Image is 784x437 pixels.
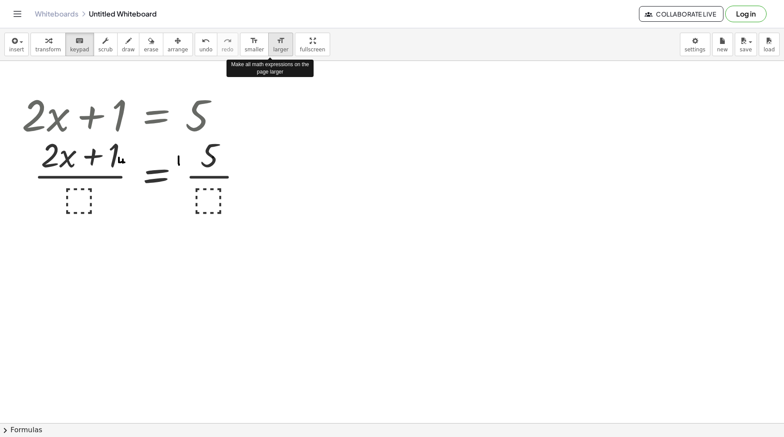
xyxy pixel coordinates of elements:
[685,47,706,53] span: settings
[735,33,757,56] button: save
[226,60,314,77] div: Make all math expressions on the page larger
[717,47,728,53] span: new
[65,33,94,56] button: keyboardkeypad
[240,33,269,56] button: format_sizesmaller
[94,33,118,56] button: scrub
[680,33,710,56] button: settings
[139,33,163,56] button: erase
[223,36,232,46] i: redo
[217,33,238,56] button: redoredo
[268,33,293,56] button: format_sizelarger
[740,47,752,53] span: save
[199,47,213,53] span: undo
[35,10,78,18] a: Whiteboards
[277,36,285,46] i: format_size
[163,33,193,56] button: arrange
[168,47,188,53] span: arrange
[70,47,89,53] span: keypad
[117,33,140,56] button: draw
[10,7,24,21] button: Toggle navigation
[639,6,723,22] button: Collaborate Live
[245,47,264,53] span: smaller
[35,47,61,53] span: transform
[30,33,66,56] button: transform
[202,36,210,46] i: undo
[222,47,233,53] span: redo
[764,47,775,53] span: load
[4,33,29,56] button: insert
[273,47,288,53] span: larger
[295,33,330,56] button: fullscreen
[250,36,258,46] i: format_size
[98,47,113,53] span: scrub
[195,33,217,56] button: undoundo
[300,47,325,53] span: fullscreen
[646,10,716,18] span: Collaborate Live
[9,47,24,53] span: insert
[712,33,733,56] button: new
[725,6,767,22] button: Log in
[122,47,135,53] span: draw
[144,47,158,53] span: erase
[75,36,84,46] i: keyboard
[759,33,780,56] button: load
